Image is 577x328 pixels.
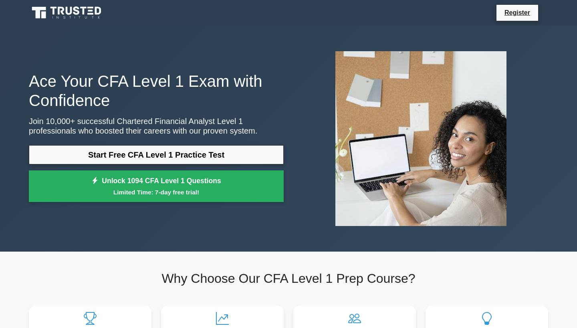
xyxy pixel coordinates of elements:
[500,8,535,18] a: Register
[29,72,284,110] h1: Ace Your CFA Level 1 Exam with Confidence
[39,188,274,197] small: Limited Time: 7-day free trial!
[29,145,284,164] a: Start Free CFA Level 1 Practice Test
[29,271,548,286] h2: Why Choose Our CFA Level 1 Prep Course?
[29,170,284,202] a: Unlock 1094 CFA Level 1 QuestionsLimited Time: 7-day free trial!
[29,116,284,136] p: Join 10,000+ successful Chartered Financial Analyst Level 1 professionals who boosted their caree...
